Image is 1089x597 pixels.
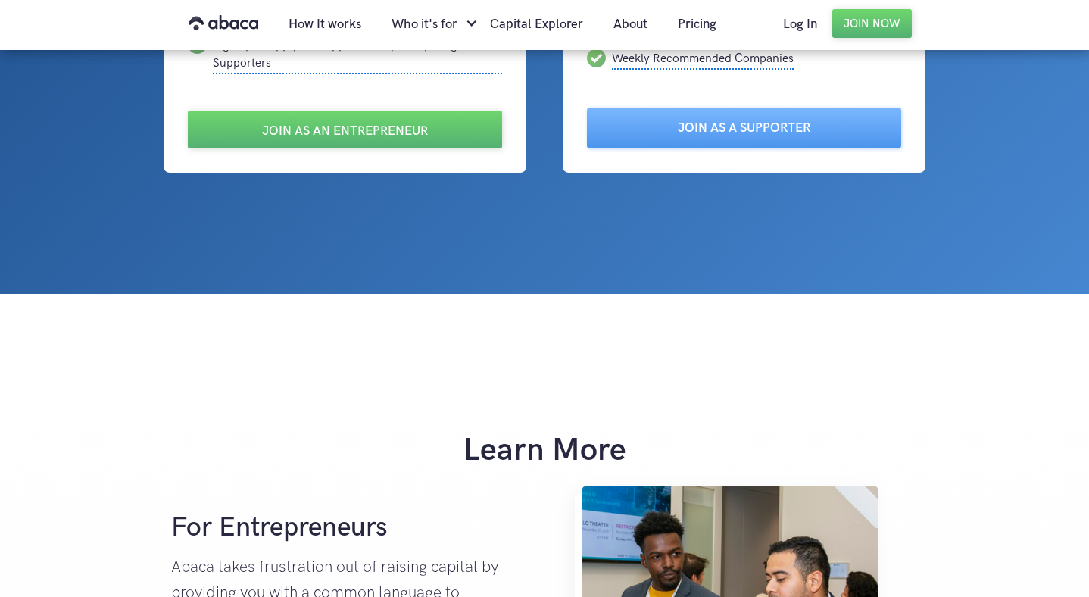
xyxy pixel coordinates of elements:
div: Weekly Recommended Companies [612,48,794,70]
a: Join as an Entrepreneur [188,111,502,148]
h1: Learn More [164,430,926,471]
div: Sign up or apply for support from participating Supporters [213,35,502,74]
strong: For Entrepreneurs [171,509,388,547]
a: Join Now [832,9,912,38]
a: Join as a Supporter [587,108,901,148]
